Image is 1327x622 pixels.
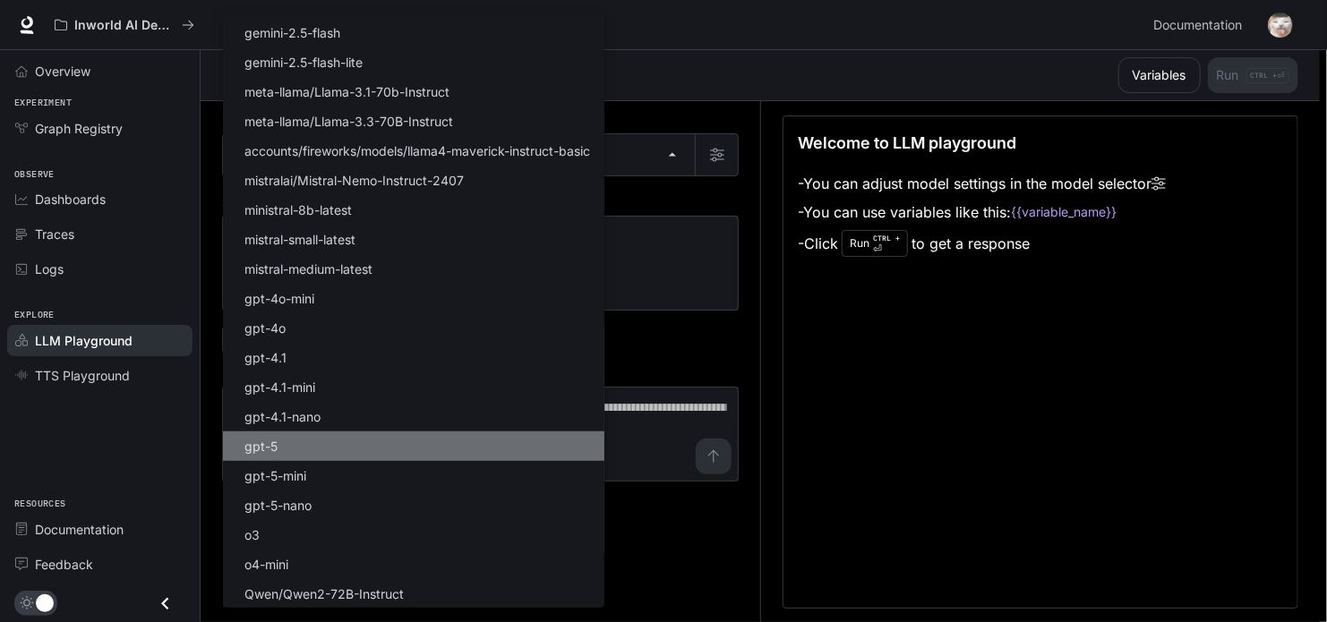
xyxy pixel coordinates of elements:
p: mistral-small-latest [244,230,355,249]
p: gpt-4.1-mini [244,378,315,396]
p: accounts/fireworks/models/llama4-maverick-instruct-basic [244,141,590,160]
p: gemini-2.5-flash-lite [244,53,363,72]
p: gpt-5-mini [244,466,306,485]
p: mistralai/Mistral-Nemo-Instruct-2407 [244,171,464,190]
p: meta-llama/Llama-3.1-70b-Instruct [244,82,449,101]
p: gpt-5-nano [244,496,312,515]
p: Qwen/Qwen2-72B-Instruct [244,584,404,603]
p: o3 [244,525,260,544]
p: mistral-medium-latest [244,260,372,278]
p: meta-llama/Llama-3.3-70B-Instruct [244,112,453,131]
p: o4-mini [244,555,288,574]
p: ministral-8b-latest [244,200,352,219]
p: gpt-5 [244,437,278,456]
p: gemini-2.5-flash [244,23,340,42]
p: gpt-4.1 [244,348,287,367]
p: gpt-4.1-nano [244,407,321,426]
p: gpt-4o-mini [244,289,314,308]
p: gpt-4o [244,319,286,337]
